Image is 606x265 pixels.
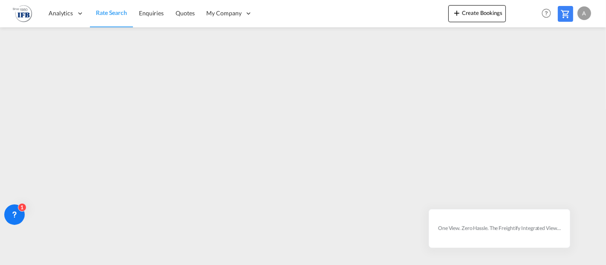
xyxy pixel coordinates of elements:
span: My Company [207,9,242,17]
div: A [577,6,591,20]
span: Enquiries [139,9,164,17]
span: Help [539,6,554,20]
span: Analytics [49,9,73,17]
img: 2b726980256c11eeaa87296e05903fd5.png [13,4,32,23]
div: Help [539,6,558,21]
button: icon-plus 400-fgCreate Bookings [448,5,506,22]
span: Quotes [176,9,194,17]
md-icon: icon-plus 400-fg [452,8,462,18]
span: Rate Search [96,9,127,16]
